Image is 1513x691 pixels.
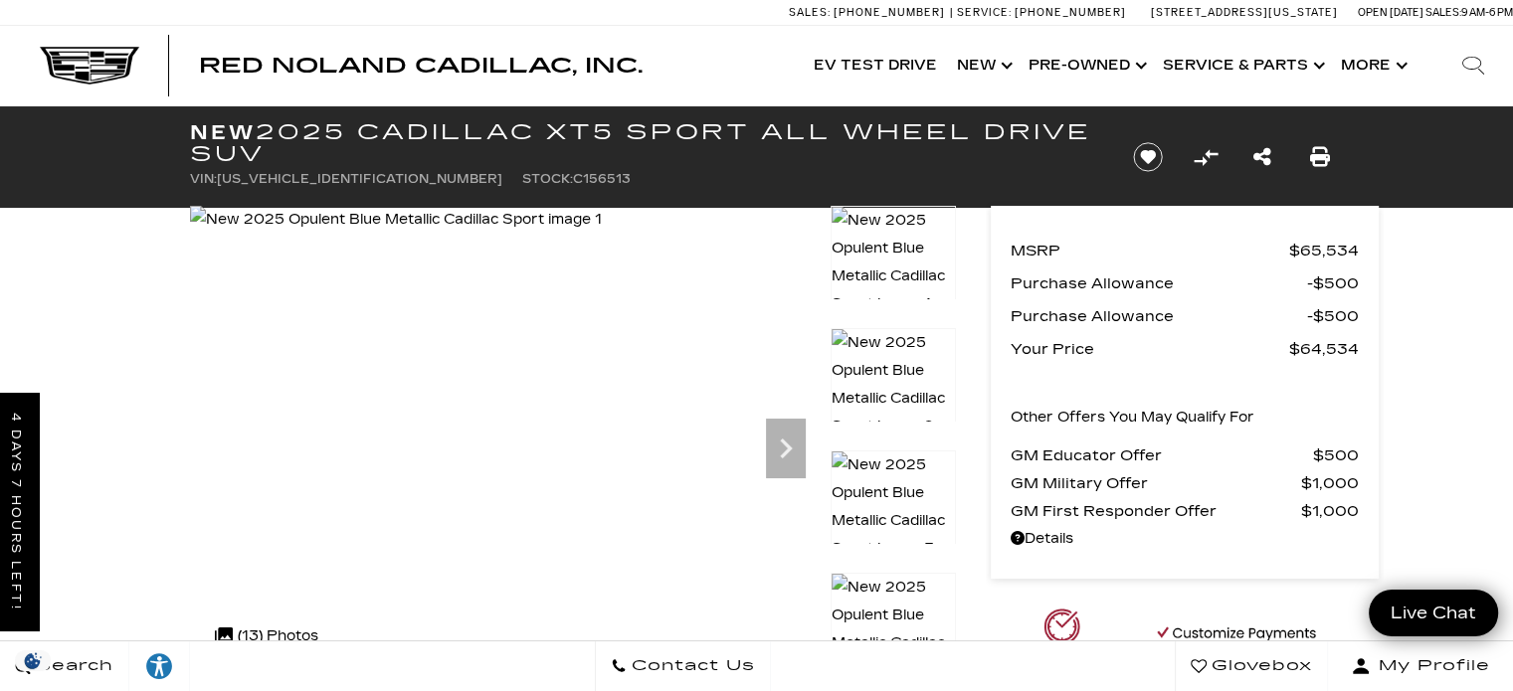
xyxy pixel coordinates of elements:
span: Glovebox [1207,652,1312,680]
div: Explore your accessibility options [129,651,189,681]
a: Share this New 2025 Cadillac XT5 Sport All Wheel Drive SUV [1253,143,1271,171]
span: Sales: [789,6,831,19]
img: New 2025 Opulent Blue Metallic Cadillac Sport image 2 [831,328,956,441]
span: Red Noland Cadillac, Inc. [199,54,643,78]
a: Pre-Owned [1019,26,1153,105]
span: $65,534 [1289,237,1359,264]
a: Print this New 2025 Cadillac XT5 Sport All Wheel Drive SUV [1310,143,1330,171]
span: [PHONE_NUMBER] [834,6,945,19]
span: Search [31,652,113,680]
span: [US_VEHICLE_IDENTIFICATION_NUMBER] [217,172,502,186]
span: Your Price [1011,335,1289,363]
span: [PHONE_NUMBER] [1015,6,1126,19]
span: Purchase Allowance [1011,302,1307,330]
a: [STREET_ADDRESS][US_STATE] [1151,6,1338,19]
button: Open user profile menu [1328,641,1513,691]
img: New 2025 Opulent Blue Metallic Cadillac Sport image 1 [831,206,956,319]
img: New 2025 Opulent Blue Metallic Cadillac Sport image 1 [190,206,602,234]
section: Click to Open Cookie Consent Modal [10,650,56,671]
p: Other Offers You May Qualify For [1011,404,1254,432]
a: EV Test Drive [804,26,947,105]
strong: New [190,120,256,144]
span: C156513 [573,172,631,186]
a: Explore your accessibility options [129,641,190,691]
a: New [947,26,1019,105]
img: Opt-Out Icon [10,650,56,671]
a: Purchase Allowance $500 [1011,269,1359,297]
span: Stock: [522,172,573,186]
a: Your Price $64,534 [1011,335,1359,363]
a: Glovebox [1175,641,1328,691]
span: MSRP [1011,237,1289,264]
a: Contact Us [595,641,771,691]
a: GM Educator Offer $500 [1011,441,1359,469]
span: $1,000 [1301,469,1359,497]
button: Compare Vehicle [1191,142,1221,172]
a: Red Noland Cadillac, Inc. [199,56,643,76]
img: New 2025 Opulent Blue Metallic Cadillac Sport image 3 [831,450,956,564]
img: New 2025 Opulent Blue Metallic Cadillac Sport image 4 [831,573,956,686]
a: Service: [PHONE_NUMBER] [950,7,1131,18]
a: Purchase Allowance $500 [1011,302,1359,330]
a: Service & Parts [1153,26,1331,105]
span: 9 AM-6 PM [1461,6,1513,19]
span: Service: [957,6,1012,19]
a: Live Chat [1369,590,1498,636]
button: Save vehicle [1126,141,1170,173]
img: Cadillac Dark Logo with Cadillac White Text [40,47,139,85]
span: $500 [1313,441,1359,469]
span: My Profile [1371,652,1490,680]
a: MSRP $65,534 [1011,237,1359,264]
span: $500 [1307,302,1359,330]
a: GM Military Offer $1,000 [1011,469,1359,497]
div: Search [1433,26,1513,105]
span: Purchase Allowance [1011,269,1307,297]
button: More [1331,26,1414,105]
a: GM First Responder Offer $1,000 [1011,497,1359,525]
div: (13) Photos [205,612,328,660]
span: VIN: [190,172,217,186]
div: Next [766,419,806,478]
span: Contact Us [627,652,755,680]
span: GM Educator Offer [1011,441,1313,469]
a: Details [1011,525,1359,553]
span: Live Chat [1381,602,1486,624]
span: Open [DATE] [1358,6,1423,19]
span: GM Military Offer [1011,469,1301,497]
span: $1,000 [1301,497,1359,525]
span: GM First Responder Offer [1011,497,1301,525]
a: Sales: [PHONE_NUMBER] [789,7,950,18]
span: $500 [1307,269,1359,297]
span: Sales: [1425,6,1461,19]
h1: 2025 Cadillac XT5 Sport All Wheel Drive SUV [190,121,1100,165]
span: $64,534 [1289,335,1359,363]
